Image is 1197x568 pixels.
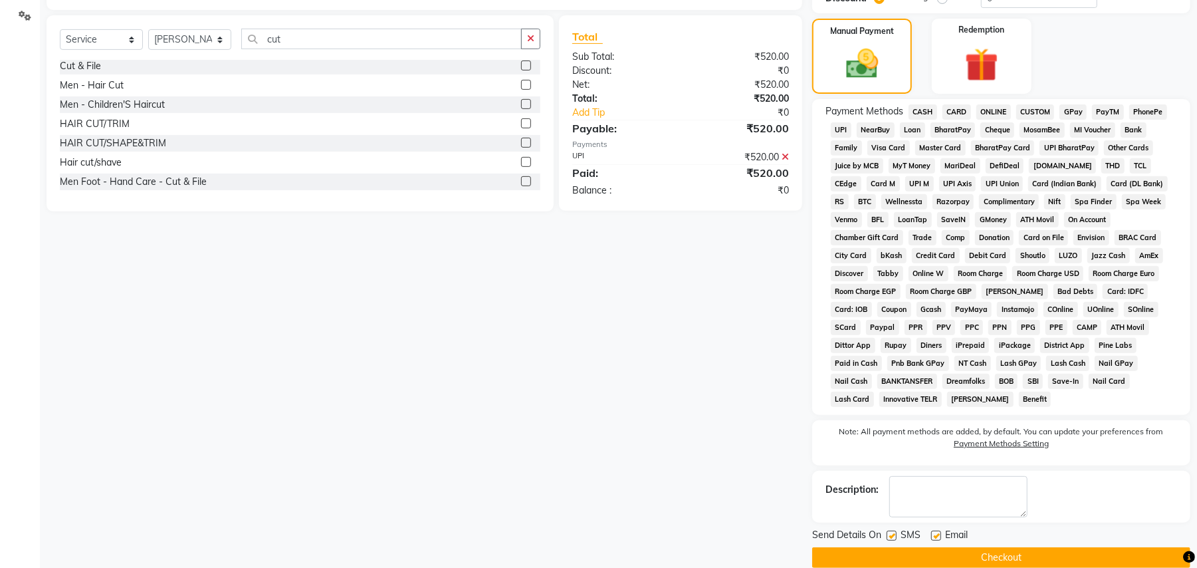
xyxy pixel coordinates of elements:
span: PayMaya [951,302,992,317]
span: Venmo [831,212,862,227]
div: ₹520.00 [681,150,799,164]
span: Gcash [917,302,946,317]
div: ₹0 [681,64,799,78]
div: Total: [562,92,681,106]
span: Bad Debts [1053,284,1098,299]
span: PhonePe [1129,104,1167,120]
span: SaveIN [937,212,970,227]
div: ₹520.00 [681,78,799,92]
label: Manual Payment [830,25,894,37]
span: Innovative TELR [879,392,942,407]
img: _cash.svg [836,45,889,82]
span: Room Charge Euro [1089,266,1159,281]
span: RS [831,194,849,210]
div: Net: [562,78,681,92]
span: Diners [917,338,946,353]
span: Card M [867,176,900,192]
span: Room Charge EGP [831,284,901,299]
span: BharatPay [930,122,976,138]
span: Spa Week [1122,194,1166,210]
input: Search or Scan [241,29,522,49]
span: PPR [905,320,927,335]
span: Lash GPay [996,356,1041,371]
span: Loan [900,122,925,138]
span: LoanTap [894,212,932,227]
span: CARD [942,104,971,120]
span: SCard [831,320,861,335]
div: ₹520.00 [681,50,799,64]
img: _gift.svg [954,44,1009,86]
span: PPV [932,320,956,335]
span: UPI Union [981,176,1023,192]
div: Payments [572,139,789,150]
span: Bank [1121,122,1146,138]
span: UPI M [905,176,934,192]
div: Discount: [562,64,681,78]
span: BFL [867,212,889,227]
span: MariDeal [940,158,980,174]
span: Comp [942,230,970,245]
span: AmEx [1135,248,1163,263]
span: PPG [1017,320,1040,335]
span: COnline [1043,302,1078,317]
span: UPI BharatPay [1039,140,1099,156]
span: MyT Money [889,158,935,174]
span: GPay [1059,104,1087,120]
span: Jazz Cash [1087,248,1130,263]
span: Debit Card [965,248,1011,263]
span: UPI [831,122,851,138]
div: Sub Total: [562,50,681,64]
span: Nail GPay [1095,356,1138,371]
span: LUZO [1055,248,1082,263]
span: UOnline [1083,302,1119,317]
span: PayTM [1092,104,1124,120]
span: Nail Card [1089,374,1130,389]
span: ATH Movil [1107,320,1149,335]
span: Total [572,30,603,44]
label: Redemption [958,24,1004,36]
span: MI Voucher [1070,122,1115,138]
span: bKash [877,248,907,263]
span: BOB [995,374,1018,389]
div: HAIR CUT/SHAPE&TRIM [60,136,166,150]
span: Donation [975,230,1014,245]
span: BharatPay Card [971,140,1035,156]
div: Men - Hair Cut [60,78,124,92]
span: District App [1040,338,1089,353]
span: SOnline [1124,302,1158,317]
span: Coupon [877,302,911,317]
label: Note: All payment methods are added, by default. You can update your preferences from [825,426,1177,455]
span: BRAC Card [1115,230,1161,245]
span: ATH Movil [1016,212,1059,227]
div: Paid: [562,165,681,181]
div: HAIR CUT/TRIM [60,117,130,131]
span: NT Cash [954,356,991,371]
div: Payable: [562,120,681,136]
span: PPE [1045,320,1067,335]
span: DefiDeal [986,158,1024,174]
span: SBI [1023,374,1043,389]
span: Visa Card [867,140,910,156]
span: Envision [1073,230,1109,245]
span: Lash Card [831,392,874,407]
span: City Card [831,248,871,263]
a: Add Tip [562,106,701,120]
span: SMS [901,528,921,545]
span: CUSTOM [1016,104,1055,120]
span: Benefit [1019,392,1051,407]
span: ONLINE [976,104,1011,120]
span: Pine Labs [1095,338,1137,353]
span: CEdge [831,176,861,192]
span: Chamber Gift Card [831,230,903,245]
div: Balance : [562,184,681,198]
div: ₹0 [681,184,799,198]
span: GMoney [975,212,1011,227]
span: Card (Indian Bank) [1028,176,1101,192]
span: Other Cards [1104,140,1153,156]
span: Dreamfolks [942,374,990,389]
span: Save-In [1048,374,1083,389]
span: Online W [909,266,948,281]
span: Discover [831,266,868,281]
span: Cheque [980,122,1014,138]
span: Card: IOB [831,302,872,317]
